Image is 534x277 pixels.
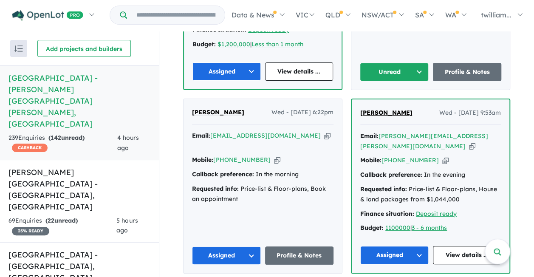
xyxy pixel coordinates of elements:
img: sort.svg [14,45,23,52]
span: Wed - [DATE] 6:22pm [271,107,333,118]
a: View details ... [265,62,333,81]
strong: ( unread) [48,134,85,141]
span: Wed - [DATE] 9:53am [439,108,501,118]
strong: Budget: [192,40,216,48]
span: 35 % READY [12,227,49,235]
div: In the evening [360,170,501,180]
h5: [PERSON_NAME][GEOGRAPHIC_DATA] - [GEOGRAPHIC_DATA] , [GEOGRAPHIC_DATA] [8,167,150,212]
input: Try estate name, suburb, builder or developer [129,6,223,24]
button: Assigned [192,62,261,81]
a: [PERSON_NAME][EMAIL_ADDRESS][PERSON_NAME][DOMAIN_NAME] [360,132,488,150]
strong: Mobile: [360,156,381,164]
span: [PERSON_NAME] [192,108,244,116]
span: 5 hours ago [116,217,138,235]
div: | [192,40,333,50]
strong: Callback preference: [192,170,254,178]
span: twilliam... [481,11,511,19]
a: Profile & Notes [433,63,502,81]
a: [PERSON_NAME] [360,108,413,118]
button: Copy [442,156,449,165]
strong: Requested info: [360,185,407,193]
h5: [GEOGRAPHIC_DATA] - [PERSON_NAME][GEOGRAPHIC_DATA][PERSON_NAME] , [GEOGRAPHIC_DATA] [8,72,150,130]
strong: ( unread) [45,217,78,224]
img: Openlot PRO Logo White [12,10,83,21]
div: 239 Enquir ies [8,133,117,153]
a: $1,200,000 [218,40,250,48]
button: Copy [274,155,280,164]
strong: Email: [192,132,210,139]
span: [PERSON_NAME] [360,109,413,116]
div: | [360,223,501,233]
button: Add projects and builders [37,40,131,57]
a: [PERSON_NAME] [192,107,244,118]
button: Unread [360,63,429,81]
a: Profile & Notes [265,246,334,265]
span: 4 hours ago [117,134,139,152]
div: Price-list & Floor-plans, Book an appointment [192,184,333,204]
span: 142 [51,134,61,141]
button: Copy [469,142,475,151]
a: Less than 1 month [251,40,303,48]
a: [EMAIL_ADDRESS][DOMAIN_NAME] [210,132,321,139]
strong: Callback preference: [360,171,422,178]
strong: Requested info: [192,185,239,192]
strong: Finance situation: [360,210,414,218]
span: 22 [48,217,54,224]
strong: Mobile: [192,156,213,164]
div: 69 Enquir ies [8,216,116,236]
a: [PHONE_NUMBER] [381,156,439,164]
strong: Budget: [360,224,384,232]
a: View details ... [433,246,501,264]
button: Copy [324,131,331,140]
strong: Email: [360,132,379,140]
a: 1100000 [385,224,410,232]
a: 3 - 6 months [412,224,447,232]
a: [PHONE_NUMBER] [213,156,271,164]
button: Assigned [192,246,261,265]
button: Assigned [360,246,429,264]
a: Deposit ready [416,210,457,218]
div: Price-list & Floor-plans, House & land packages from $1,044,000 [360,184,501,205]
span: CASHBACK [12,144,48,152]
div: In the morning [192,170,333,180]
